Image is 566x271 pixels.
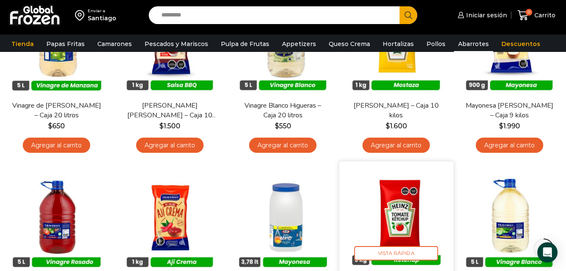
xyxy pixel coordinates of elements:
[48,122,52,130] span: $
[515,5,558,25] a: 0 Carrito
[159,122,164,130] span: $
[386,122,390,130] span: $
[362,138,430,153] a: Agregar al carrito: “Mostaza Heinz - Caja 10 kilos”
[42,36,89,52] a: Papas Fritas
[249,138,317,153] a: Agregar al carrito: “Vinagre Blanco Higueras - Caja 20 litros”
[378,36,418,52] a: Hortalizas
[93,36,136,52] a: Camarones
[275,122,279,130] span: $
[537,242,558,263] div: Open Intercom Messenger
[278,36,320,52] a: Appetizers
[526,9,532,16] span: 0
[351,101,442,120] a: [PERSON_NAME] – Caja 10 kilos
[75,8,88,22] img: address-field-icon.svg
[464,101,555,120] a: Mayonesa [PERSON_NAME] – Caja 9 kilos
[48,122,65,130] bdi: 650
[497,36,545,52] a: Descuentos
[88,8,116,14] div: Enviar a
[476,138,543,153] a: Agregar al carrito: “Mayonesa Traverso - Caja 9 kilos”
[454,36,493,52] a: Abarrotes
[159,122,180,130] bdi: 1.500
[217,36,274,52] a: Pulpa de Frutas
[386,122,407,130] bdi: 1.600
[140,36,212,52] a: Pescados y Mariscos
[422,36,450,52] a: Pollos
[7,36,38,52] a: Tienda
[400,6,417,24] button: Search button
[275,122,291,130] bdi: 550
[23,138,90,153] a: Agregar al carrito: “Vinagre de Manzana Higueras - Caja 20 litros”
[499,122,520,130] bdi: 1.990
[499,122,503,130] span: $
[325,36,374,52] a: Queso Crema
[532,11,555,19] span: Carrito
[464,11,507,19] span: Iniciar sesión
[456,7,507,24] a: Iniciar sesión
[11,101,102,120] a: Vinagre de [PERSON_NAME] – Caja 20 litros
[88,14,116,22] div: Santiago
[354,246,438,261] span: Vista Rápida
[136,138,204,153] a: Agregar al carrito: “Salsa Barbacue Traverso - Caja 10 kilos”
[238,101,328,120] a: Vinagre Blanco Higueras – Caja 20 litros
[125,101,215,120] a: [PERSON_NAME] [PERSON_NAME] – Caja 10 kilos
